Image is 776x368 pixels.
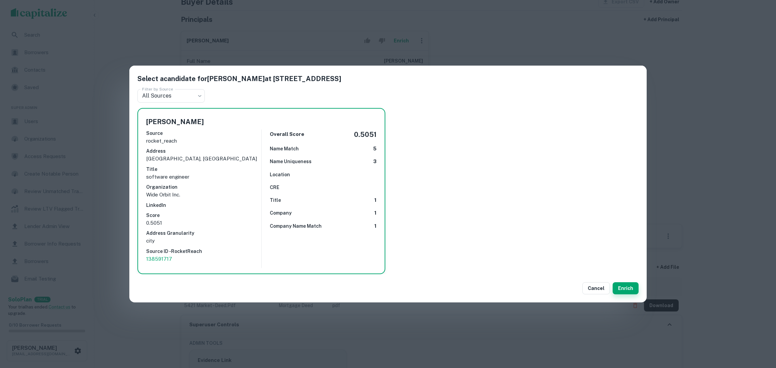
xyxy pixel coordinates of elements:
h6: CRE [270,184,279,191]
h5: 0.5051 [354,130,377,140]
p: 0.5051 [146,219,261,227]
h5: Select a candidate for [PERSON_NAME] at [STREET_ADDRESS] [137,74,639,84]
h6: Score [146,212,261,219]
h6: Name Uniqueness [270,158,312,165]
p: rocket_reach [146,137,261,145]
h6: Address [146,147,261,155]
h6: 1 [374,222,377,230]
h6: Name Match [270,145,299,152]
h6: 1 [374,209,377,217]
h6: 3 [373,158,377,165]
h6: LinkedIn [146,201,261,209]
p: [GEOGRAPHIC_DATA], [GEOGRAPHIC_DATA] [146,155,261,163]
h6: Overall Score [270,131,304,138]
p: Wide Orbit Inc. [146,191,261,199]
button: Cancel [582,282,610,294]
h6: Location [270,171,290,178]
h6: Organization [146,183,261,191]
h6: Company Name Match [270,222,322,230]
iframe: Chat Widget [742,314,776,346]
h5: [PERSON_NAME] [146,117,204,127]
h6: 1 [374,196,377,204]
h6: Address Granularity [146,229,261,237]
h6: 5 [373,145,377,153]
p: software engineer [146,173,261,181]
h6: Title [146,165,261,173]
p: city [146,237,261,245]
div: All Sources [137,89,205,103]
a: 138591717 [146,255,261,263]
button: Enrich [613,282,639,294]
h6: Company [270,209,292,217]
label: Filter by Source [142,86,173,92]
h6: Source ID - RocketReach [146,248,261,255]
h6: Title [270,196,281,204]
h6: Source [146,130,261,137]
